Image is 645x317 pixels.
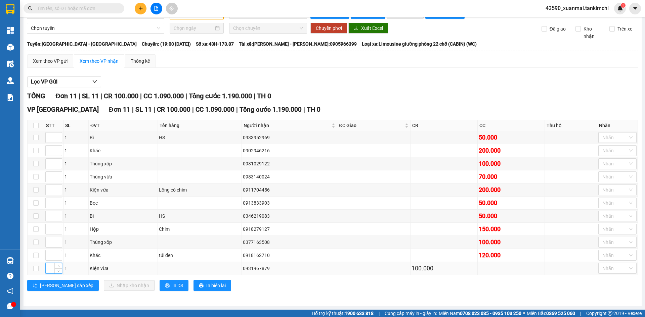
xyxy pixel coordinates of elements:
div: 1 [64,239,87,246]
span: up [56,264,60,268]
div: Lồng có chim [159,186,241,194]
img: dashboard-icon [7,27,14,34]
span: Lọc VP Gửi [31,77,57,86]
div: 0346219083 [243,212,336,220]
span: Tổng cước 1.190.000 [240,106,302,113]
span: Người nhận [244,122,330,129]
strong: 0708 023 035 - 0935 103 250 [460,311,521,316]
div: 50.000 [479,198,544,208]
input: Chọn ngày [174,24,214,32]
span: Chuyến: (19:00 [DATE]) [142,40,191,48]
div: 1 [64,173,87,180]
span: download [354,26,358,31]
span: | [303,106,305,113]
div: Kiện vừa [90,265,157,272]
th: CC [478,120,545,131]
div: 120.000 [479,251,544,260]
span: Xuất Excel [361,24,383,32]
span: SL 11 [135,106,152,113]
div: Khác [90,252,157,259]
span: Số xe: 43H-173.87 [196,40,234,48]
span: question-circle [7,273,13,279]
span: aim [169,6,174,11]
div: Nhãn [599,122,636,129]
div: Thùng xốp [90,239,157,246]
div: 200.000 [479,146,544,155]
span: | [79,92,80,100]
div: Thùng vừa [90,173,157,180]
span: | [379,310,380,317]
th: STT [44,120,63,131]
button: Chuyển phơi [310,23,347,34]
div: HS [159,134,241,141]
div: 1 [64,134,87,141]
input: Tìm tên, số ĐT hoặc mã đơn [37,5,116,12]
span: Miền Bắc [527,310,575,317]
div: 100.000 [412,264,476,273]
div: túi đen [159,252,241,259]
div: Bì [90,134,157,141]
span: CR 100.000 [157,106,190,113]
div: Kiện vừa [90,186,157,194]
button: caret-down [629,3,641,14]
span: printer [165,283,170,288]
button: printerIn biên lai [193,280,231,291]
div: Thùng xốp [90,160,157,167]
span: TH 0 [307,106,320,113]
span: file-add [154,6,159,11]
span: 43590_xuanmai.tankimchi [540,4,614,12]
div: 100.000 [479,237,544,247]
strong: 1900 633 818 [345,311,374,316]
span: | [100,92,102,100]
th: Thu hộ [545,120,597,131]
div: 0918162710 [243,252,336,259]
span: | [254,92,255,100]
div: 50.000 [479,211,544,221]
span: VP [GEOGRAPHIC_DATA] [27,106,99,113]
span: Tài xế: [PERSON_NAME] - [PERSON_NAME]:0905966399 [239,40,357,48]
img: warehouse-icon [7,257,14,264]
span: In biên lai [206,282,226,289]
span: Hỗ trợ kỹ thuật: [312,310,374,317]
span: Kho nhận [581,25,604,40]
div: Chim [159,225,241,233]
span: Đơn 11 [55,92,77,100]
span: | [236,106,238,113]
span: notification [7,288,13,294]
div: 0911704456 [243,186,336,194]
span: Loại xe: Limousine giường phòng 22 chỗ (CABIN) (WC) [362,40,477,48]
th: CR [411,120,478,131]
span: CR 100.000 [104,92,138,100]
span: printer [199,283,204,288]
div: 1 [64,265,87,272]
img: icon-new-feature [617,5,623,11]
img: logo-vxr [6,4,14,14]
div: Hộp [90,225,157,233]
th: SL [63,120,89,131]
button: aim [166,3,178,14]
img: solution-icon [7,94,14,101]
span: caret-down [632,5,638,11]
span: message [7,303,13,309]
div: 1 [64,225,87,233]
div: 0933952969 [243,134,336,141]
img: warehouse-icon [7,60,14,67]
div: HS [159,212,241,220]
button: downloadNhập kho nhận [104,280,155,291]
span: Chọn tuyến [31,23,160,33]
span: TH 0 [257,92,271,100]
span: [PERSON_NAME] sắp xếp [40,282,93,289]
div: Xem theo VP gửi [33,57,68,65]
span: Tổng cước 1.190.000 [189,92,252,100]
div: Thống kê [131,57,150,65]
span: TỔNG [27,92,45,100]
span: sort-ascending [33,283,37,288]
span: Increase Value [54,263,62,268]
div: 200.000 [479,185,544,195]
div: 0902946216 [243,147,336,154]
span: plus [138,6,143,11]
div: 100.000 [479,159,544,168]
button: downloadXuất Excel [348,23,388,34]
div: 1 [64,212,87,220]
span: | [140,92,142,100]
